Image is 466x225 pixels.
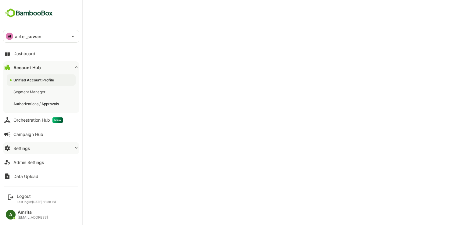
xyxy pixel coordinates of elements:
[3,30,79,42] div: AIairtel_sdwan
[3,7,55,19] img: BambooboxFullLogoMark.5f36c76dfaba33ec1ec1367b70bb1252.svg
[13,160,44,165] div: Admin Settings
[6,210,16,220] div: A
[3,61,79,73] button: Account Hub
[13,65,41,70] div: Account Hub
[13,174,38,179] div: Data Upload
[13,51,35,56] div: Dashboard
[13,89,47,95] div: Segment Manager
[13,77,55,83] div: Unified Account Profile
[17,200,57,204] p: Last login: [DATE] 18:38 IST
[18,210,48,215] div: Amrita
[15,33,41,40] p: airtel_sdwan
[18,216,48,220] div: [EMAIL_ADDRESS]
[13,132,43,137] div: Campaign Hub
[3,170,79,182] button: Data Upload
[13,101,60,106] div: Authorizations / Approvals
[52,117,63,123] span: New
[17,194,57,199] div: Logout
[13,117,63,123] div: Orchestration Hub
[13,146,30,151] div: Settings
[3,47,79,59] button: Dashboard
[3,142,79,154] button: Settings
[3,156,79,168] button: Admin Settings
[3,114,79,126] button: Orchestration HubNew
[3,128,79,140] button: Campaign Hub
[6,33,13,40] div: AI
